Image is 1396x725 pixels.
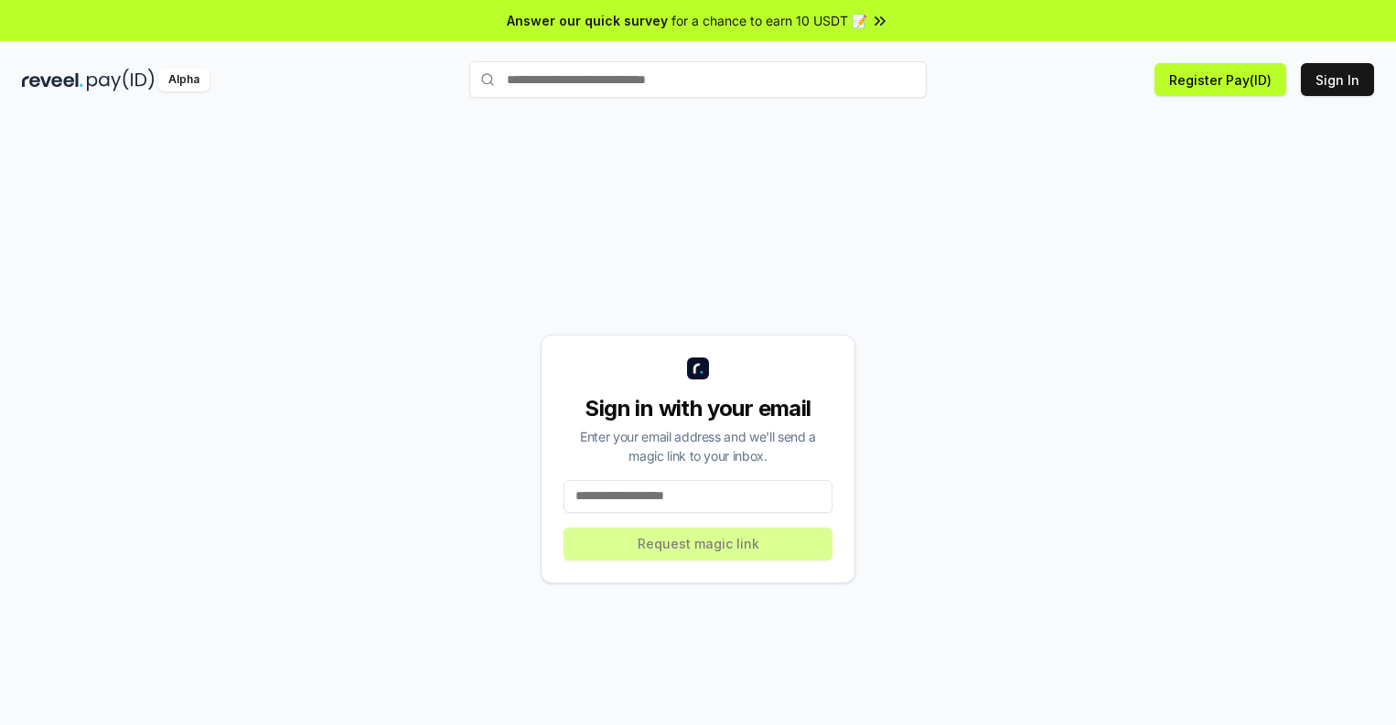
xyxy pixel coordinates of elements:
img: logo_small [687,357,709,379]
div: Sign in with your email [564,394,832,423]
img: pay_id [87,69,155,91]
div: Enter your email address and we’ll send a magic link to your inbox. [564,427,832,465]
button: Sign In [1301,63,1374,96]
button: Register Pay(ID) [1154,63,1286,96]
span: for a chance to earn 10 USDT 📝 [671,11,867,30]
img: reveel_dark [22,69,83,91]
div: Alpha [158,69,209,91]
span: Answer our quick survey [507,11,668,30]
